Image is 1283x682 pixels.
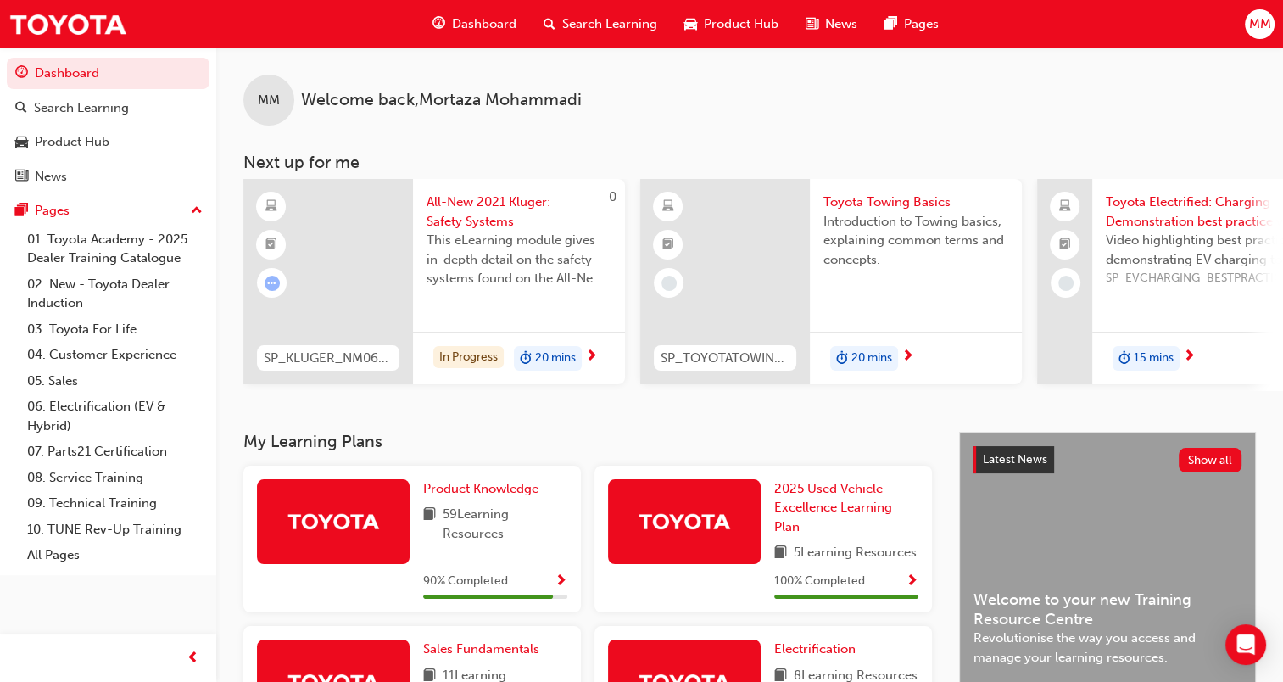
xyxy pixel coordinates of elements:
a: Product Knowledge [423,479,545,499]
h3: My Learning Plans [243,432,932,451]
button: Pages [7,195,209,226]
span: car-icon [684,14,697,35]
span: Show Progress [555,574,567,590]
span: 20 mins [535,349,576,368]
button: MM [1245,9,1275,39]
a: 02. New - Toyota Dealer Induction [20,271,209,316]
span: news-icon [15,170,28,185]
span: Latest News [983,452,1047,467]
span: Electrification [774,641,856,657]
a: 09. Technical Training [20,490,209,517]
span: learningRecordVerb_NONE-icon [661,276,677,291]
span: learningResourceType_ELEARNING-icon [662,196,674,218]
span: booktick-icon [1059,234,1071,256]
span: 100 % Completed [774,572,865,591]
button: DashboardSearch LearningProduct HubNews [7,54,209,195]
span: 15 mins [1134,349,1174,368]
span: Search Learning [562,14,657,34]
a: 2025 Used Vehicle Excellence Learning Plan [774,479,918,537]
span: Sales Fundamentals [423,641,539,657]
span: news-icon [806,14,818,35]
span: 20 mins [851,349,892,368]
span: guage-icon [15,66,28,81]
span: Toyota Towing Basics [823,193,1008,212]
span: laptop-icon [1059,196,1071,218]
span: SP_TOYOTATOWING_0424 [661,349,789,368]
span: duration-icon [520,348,532,370]
a: Electrification [774,640,862,659]
a: car-iconProduct Hub [671,7,792,42]
img: Trak [638,506,731,536]
span: 2025 Used Vehicle Excellence Learning Plan [774,481,892,534]
a: 03. Toyota For Life [20,316,209,343]
a: Sales Fundamentals [423,640,546,659]
a: All Pages [20,542,209,568]
div: Open Intercom Messenger [1225,624,1266,665]
span: duration-icon [836,348,848,370]
span: Welcome to your new Training Resource Centre [973,590,1241,629]
span: Pages [904,14,939,34]
img: Trak [8,5,127,43]
a: pages-iconPages [871,7,952,42]
a: guage-iconDashboard [419,7,530,42]
span: Welcome back , Mortaza Mohammadi [301,91,582,110]
button: Show Progress [906,571,918,592]
div: Product Hub [35,132,109,152]
span: booktick-icon [265,234,277,256]
span: search-icon [544,14,555,35]
span: next-icon [585,349,598,365]
span: MM [258,91,280,110]
img: Trak [287,506,380,536]
a: SP_TOYOTATOWING_0424Toyota Towing BasicsIntroduction to Towing basics, explaining common terms an... [640,179,1022,384]
button: Show Progress [555,571,567,592]
span: duration-icon [1118,348,1130,370]
span: 90 % Completed [423,572,508,591]
div: In Progress [433,346,504,369]
span: All-New 2021 Kluger: Safety Systems [427,193,611,231]
span: Revolutionise the way you access and manage your learning resources. [973,629,1241,667]
span: Product Knowledge [423,481,538,496]
h3: Next up for me [216,153,1283,172]
span: next-icon [1183,349,1196,365]
span: Dashboard [452,14,516,34]
a: 0SP_KLUGER_NM0621_EL04All-New 2021 Kluger: Safety SystemsThis eLearning module gives in-depth det... [243,179,625,384]
span: pages-icon [15,204,28,219]
a: 04. Customer Experience [20,342,209,368]
a: news-iconNews [792,7,871,42]
span: pages-icon [884,14,897,35]
span: search-icon [15,101,27,116]
div: News [35,167,67,187]
span: Product Hub [704,14,778,34]
span: book-icon [423,505,436,543]
span: Show Progress [906,574,918,590]
a: News [7,161,209,193]
a: 07. Parts21 Certification [20,439,209,465]
span: 59 Learning Resources [443,505,567,543]
span: book-icon [774,543,787,564]
span: SP_KLUGER_NM0621_EL04 [264,349,393,368]
a: 08. Service Training [20,465,209,491]
a: search-iconSearch Learning [530,7,671,42]
a: Product Hub [7,126,209,158]
div: Search Learning [34,98,129,118]
a: 06. Electrification (EV & Hybrid) [20,394,209,439]
span: booktick-icon [662,234,674,256]
div: Pages [35,201,70,221]
span: MM [1248,14,1270,34]
span: This eLearning module gives in-depth detail on the safety systems found on the All-New 2021 Kluger. [427,231,611,288]
span: learningResourceType_ELEARNING-icon [265,196,277,218]
a: Search Learning [7,92,209,124]
span: learningRecordVerb_NONE-icon [1058,276,1074,291]
span: 5 Learning Resources [794,543,917,564]
span: car-icon [15,135,28,150]
a: Latest NewsShow all [973,446,1241,473]
span: 0 [609,189,616,204]
span: News [825,14,857,34]
span: guage-icon [432,14,445,35]
span: learningRecordVerb_ATTEMPT-icon [265,276,280,291]
span: Introduction to Towing basics, explaining common terms and concepts. [823,212,1008,270]
span: up-icon [191,200,203,222]
a: 05. Sales [20,368,209,394]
